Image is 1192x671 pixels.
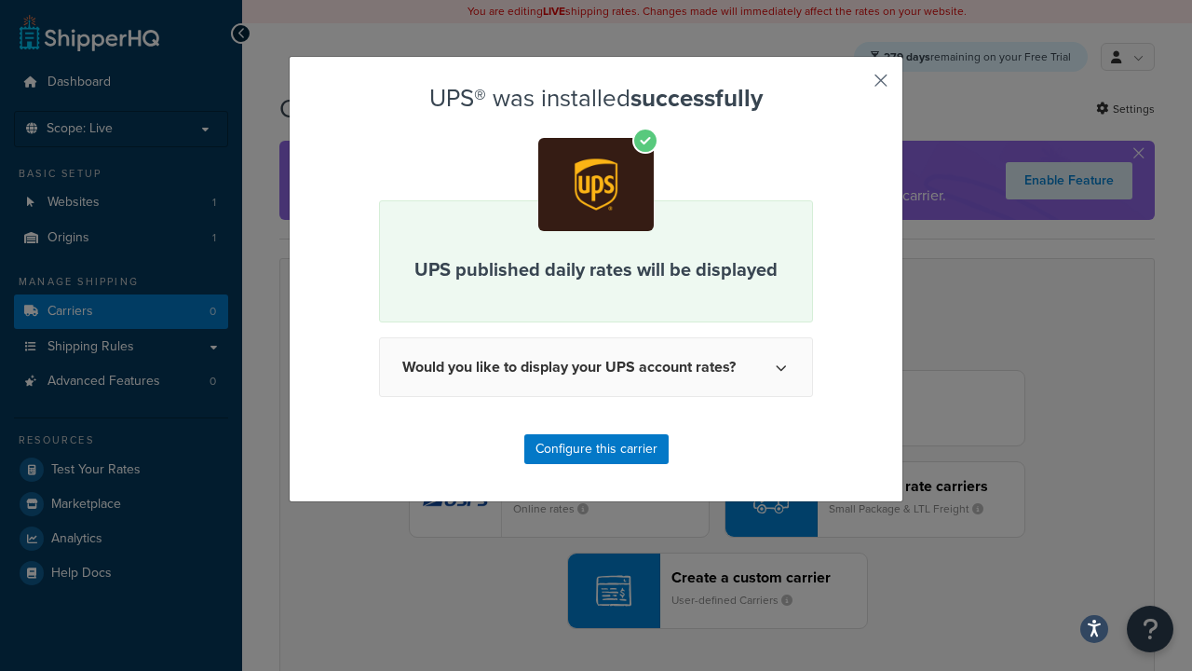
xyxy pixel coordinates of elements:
[538,138,654,230] img: app-ups.png
[402,255,790,283] p: UPS published daily rates will be displayed
[630,80,763,116] strong: successfully
[632,128,658,154] i: Check mark
[524,434,669,464] button: Configure this carrier
[379,337,813,397] button: Would you like to display your UPS account rates?
[379,85,813,112] h2: UPS® was installed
